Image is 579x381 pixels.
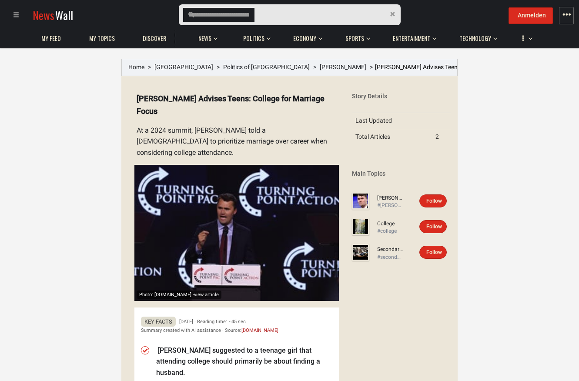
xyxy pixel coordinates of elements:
a: Technology [455,30,495,47]
td: Total Articles [352,129,432,144]
span: Discover [143,34,166,42]
a: NewsWall [33,7,73,23]
div: At a 2024 summit, [PERSON_NAME] told a [DEMOGRAPHIC_DATA] to prioritize marriage over career when... [137,125,330,158]
button: Technology [455,26,497,47]
a: News [194,30,216,47]
span: Follow [426,224,442,230]
img: Preview image from salon.com [134,165,339,301]
div: Photo: [DOMAIN_NAME] · [137,291,221,299]
span: [PERSON_NAME] Advises Teens: College for Marriage Focus [137,94,325,116]
a: College [377,220,403,227]
span: Sports [345,34,364,42]
div: [DATE] · Reading time: ~45 sec. Summary created with AI assistance · Source: [141,317,332,334]
button: Politics [239,26,271,47]
a: Home [128,63,144,70]
span: Entertainment [393,34,430,42]
span: Politics [243,34,264,42]
span: News [198,34,211,42]
a: [PERSON_NAME] [377,194,403,202]
button: News [194,26,220,47]
div: Story Details [352,92,451,101]
td: 2 [432,129,451,144]
a: [DOMAIN_NAME] [241,328,278,333]
a: Sports [341,30,368,47]
a: Photo: [DOMAIN_NAME] ·view article [134,165,339,301]
li: [PERSON_NAME] suggested to a teenage girl that attending college should primarily be about findin... [156,345,332,378]
div: #college [377,227,403,235]
button: Sports [341,26,370,47]
span: Wall [55,7,73,23]
button: Economy [289,26,322,47]
img: Profile picture of Secondary school [352,244,369,261]
td: Last Updated [352,113,432,129]
span: My Feed [41,34,61,42]
span: Key Facts [141,317,176,327]
img: Profile picture of College [352,218,369,235]
span: Anmelden [518,12,546,19]
summary: [PERSON_NAME] Advises Teens: College for Marriage FocusAt a 2024 summit, [PERSON_NAME] told a [DE... [128,86,339,165]
span: view article [194,292,219,297]
a: Economy [289,30,321,47]
a: [GEOGRAPHIC_DATA] [154,63,213,70]
a: [PERSON_NAME] [320,63,366,70]
a: Politics of [GEOGRAPHIC_DATA] [223,63,310,70]
span: My topics [89,34,115,42]
div: Main Topics [352,170,451,178]
span: [PERSON_NAME] Advises Teens: College for Marriage Focus [375,63,535,70]
div: #secondary-school [377,254,403,261]
button: Anmelden [509,7,553,24]
span: Follow [426,198,442,204]
span: Economy [293,34,316,42]
span: Technology [459,34,491,42]
button: Entertainment [388,26,436,47]
a: Politics [239,30,269,47]
a: Secondary school [377,246,403,253]
span: Follow [426,249,442,255]
span: News [33,7,54,23]
div: #[PERSON_NAME]-643cb6725aed2 [377,202,403,209]
a: Entertainment [388,30,435,47]
img: Profile picture of Charlie Kirk [352,192,369,210]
